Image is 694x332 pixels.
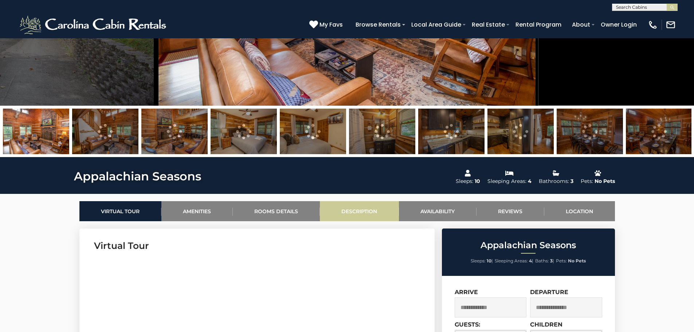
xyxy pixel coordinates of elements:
a: Location [544,201,615,221]
span: Sleeps: [471,258,486,263]
strong: 4 [529,258,532,263]
img: 163270219 [3,109,69,154]
img: White-1-2.png [18,14,169,36]
span: My Favs [319,20,343,29]
li: | [495,256,533,266]
img: 163270236 [349,109,415,154]
a: Description [320,201,399,221]
img: 163270239 [626,109,692,154]
a: Browse Rentals [352,18,404,31]
span: Baths: [535,258,549,263]
label: Arrive [455,289,478,296]
a: Local Area Guide [408,18,465,31]
label: Guests: [455,321,480,328]
img: mail-regular-white.png [666,20,676,30]
span: Sleeping Areas: [495,258,528,263]
h2: Appalachian Seasons [444,241,613,250]
li: | [535,256,554,266]
img: phone-regular-white.png [648,20,658,30]
img: 163270234 [141,109,208,154]
a: Amenities [161,201,233,221]
a: Owner Login [597,18,640,31]
a: My Favs [309,20,345,30]
img: 163270237 [418,109,485,154]
li: | [471,256,493,266]
a: About [568,18,594,31]
a: Virtual Tour [79,201,161,221]
a: Reviews [477,201,544,221]
img: 163270220 [211,109,277,154]
img: 163270233 [72,109,138,154]
a: Rental Program [512,18,565,31]
strong: 10 [487,258,491,263]
h3: Virtual Tour [94,239,420,252]
strong: No Pets [568,258,586,263]
img: 163270238 [557,109,623,154]
label: Children [530,321,562,328]
a: Real Estate [468,18,509,31]
span: Pets: [556,258,567,263]
strong: 3 [550,258,553,263]
label: Departure [530,289,568,296]
img: 163270235 [280,109,346,154]
a: Rooms Details [233,201,320,221]
img: 163270221 [487,109,554,154]
a: Availability [399,201,477,221]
